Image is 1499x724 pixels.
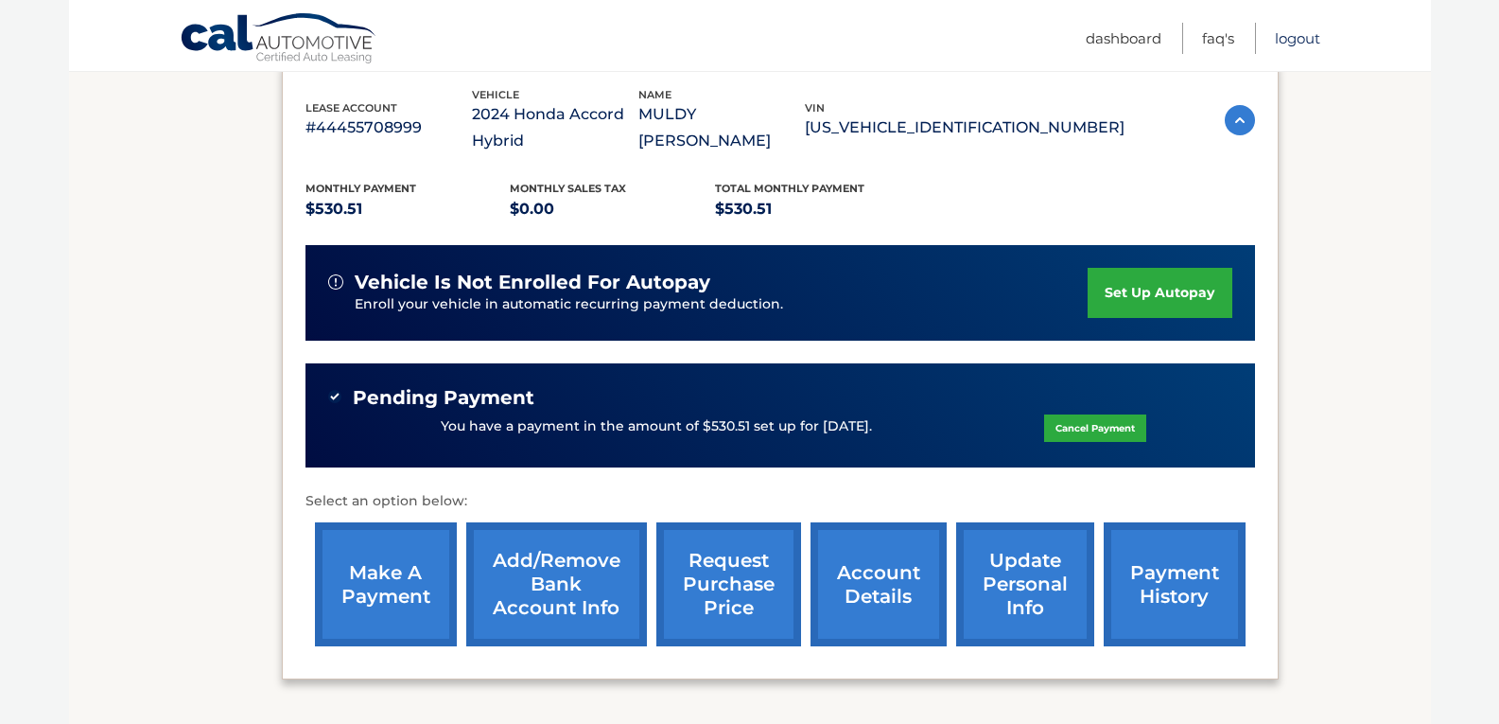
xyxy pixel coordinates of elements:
a: make a payment [315,522,457,646]
p: Enroll your vehicle in automatic recurring payment deduction. [355,294,1089,315]
a: account details [811,522,947,646]
span: Monthly sales Tax [510,182,626,195]
p: Select an option below: [305,490,1255,513]
p: [US_VEHICLE_IDENTIFICATION_NUMBER] [805,115,1124,141]
span: Pending Payment [353,386,534,410]
a: update personal info [956,522,1094,646]
a: Cal Automotive [180,12,378,67]
img: alert-white.svg [328,274,343,290]
span: name [638,88,671,101]
span: Total Monthly Payment [715,182,864,195]
a: Dashboard [1086,23,1161,54]
a: Add/Remove bank account info [466,522,647,646]
p: $530.51 [715,196,920,222]
img: check-green.svg [328,390,341,403]
img: accordion-active.svg [1225,105,1255,135]
a: Cancel Payment [1044,415,1146,442]
a: Logout [1275,23,1320,54]
span: lease account [305,101,397,115]
span: vin [805,101,825,115]
a: payment history [1104,522,1246,646]
a: request purchase price [656,522,801,646]
span: vehicle is not enrolled for autopay [355,271,710,294]
a: set up autopay [1088,268,1231,318]
span: Monthly Payment [305,182,416,195]
p: #44455708999 [305,115,472,141]
p: You have a payment in the amount of $530.51 set up for [DATE]. [441,416,872,437]
a: FAQ's [1202,23,1234,54]
span: vehicle [472,88,519,101]
p: $530.51 [305,196,511,222]
p: $0.00 [510,196,715,222]
p: MULDY [PERSON_NAME] [638,101,805,154]
p: 2024 Honda Accord Hybrid [472,101,638,154]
